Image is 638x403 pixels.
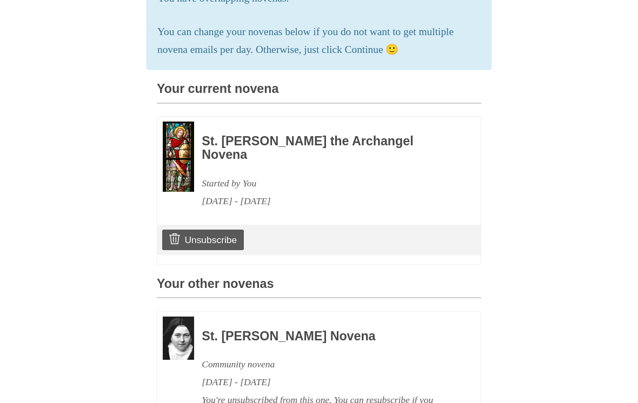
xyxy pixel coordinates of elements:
h3: St. [PERSON_NAME] the Archangel Novena [202,135,451,162]
div: Started by You [202,174,451,192]
h3: Your other novenas [157,277,481,298]
div: [DATE] - [DATE] [202,192,451,210]
h3: St. [PERSON_NAME] Novena [202,330,451,344]
p: You can change your novenas below if you do not want to get multiple novena emails per day. Other... [157,23,481,59]
div: [DATE] - [DATE] [202,373,451,391]
h3: Your current novena [157,82,481,103]
div: Community novena [202,355,451,373]
img: Novena image [163,317,194,360]
img: Novena image [163,122,194,192]
a: Unsubscribe [162,230,244,250]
